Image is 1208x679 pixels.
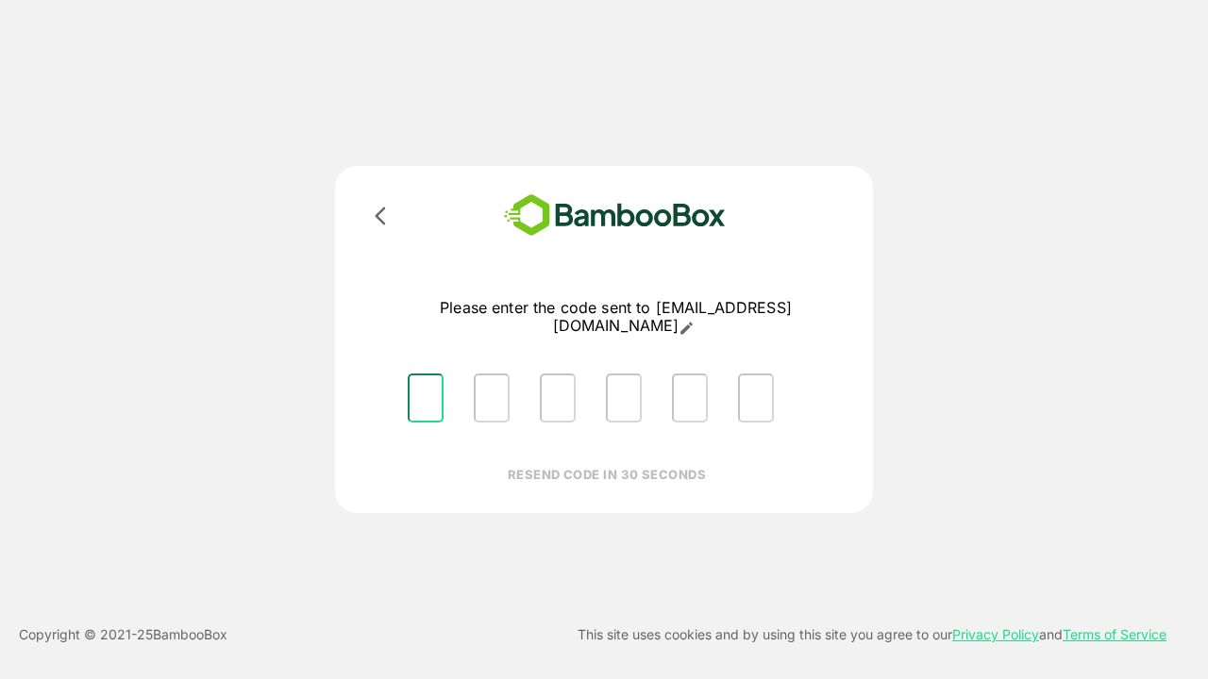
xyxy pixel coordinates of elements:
input: Please enter OTP character 6 [738,373,774,422]
input: Please enter OTP character 2 [474,373,510,422]
input: Please enter OTP character 4 [606,373,642,422]
img: bamboobox [477,189,753,242]
input: Please enter OTP character 3 [540,373,576,422]
p: This site uses cookies and by using this site you agree to our and [578,623,1166,646]
p: Copyright © 2021- 25 BambooBox [19,623,227,646]
a: Privacy Policy [952,626,1039,642]
input: Please enter OTP character 5 [672,373,708,422]
p: Please enter the code sent to [EMAIL_ADDRESS][DOMAIN_NAME] [393,299,839,336]
input: Please enter OTP character 1 [408,373,444,422]
a: Terms of Service [1063,626,1166,642]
